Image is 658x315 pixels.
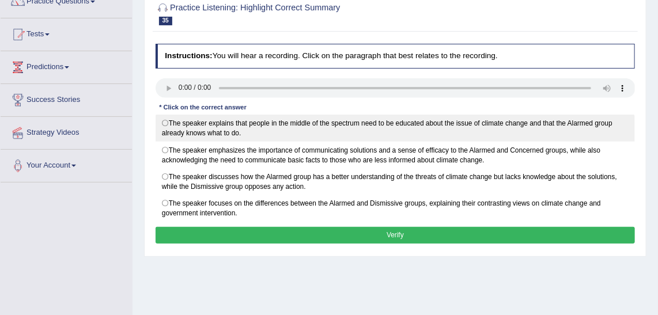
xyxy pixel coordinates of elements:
button: Verify [156,227,636,244]
a: Predictions [1,51,132,80]
label: The speaker emphasizes the importance of communicating solutions and a sense of efficacy to the A... [156,141,636,168]
label: The speaker discusses how the Alarmed group has a better understanding of the threats of climate ... [156,168,636,195]
a: Your Account [1,150,132,179]
a: Tests [1,18,132,47]
a: Strategy Videos [1,117,132,146]
div: * Click on the correct answer [156,103,251,112]
h4: You will hear a recording. Click on the paragraph that best relates to the recording. [156,44,636,68]
a: Success Stories [1,84,132,113]
span: 35 [159,17,172,25]
h2: Practice Listening: Highlight Correct Summary [156,1,453,25]
label: The speaker explains that people in the middle of the spectrum need to be educated about the issu... [156,115,636,142]
b: Instructions: [165,51,212,60]
label: The speaker focuses on the differences between the Alarmed and Dismissive groups, explaining thei... [156,195,636,222]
